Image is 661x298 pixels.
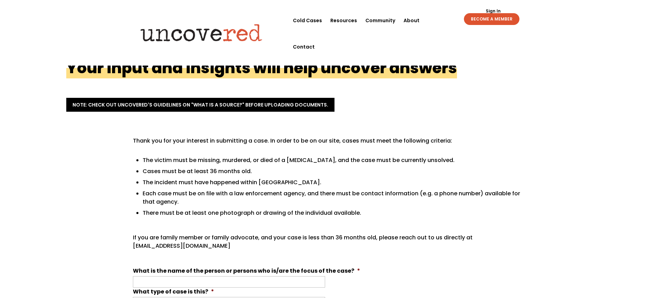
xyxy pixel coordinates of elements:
label: What is the name of the person or persons who is/are the focus of the case? [133,267,360,275]
a: Resources [330,7,357,34]
a: Note: Check out Uncovered's guidelines on "What is a Source?" before uploading documents. [66,98,334,112]
a: Contact [293,34,315,60]
li: The victim must be missing, murdered, or died of a [MEDICAL_DATA], and the case must be currently... [143,156,523,164]
a: Community [365,7,395,34]
label: What type of case is this? [133,288,214,296]
li: The incident must have happened within [GEOGRAPHIC_DATA]. [143,178,523,187]
li: Cases must be at least 36 months old. [143,167,523,176]
a: Cold Cases [293,7,322,34]
a: BECOME A MEMBER [464,13,519,25]
a: About [404,7,420,34]
li: There must be at least one photograph or drawing of the individual available. [143,209,523,217]
p: Thank you for your interest in submitting a case. In order to be on our site, cases must meet the... [133,137,523,151]
h1: Your input and insights will help uncover answers [66,57,457,78]
a: Sign In [482,9,505,13]
p: If you are family member or family advocate, and your case is less than 36 months old, please rea... [133,233,523,256]
li: Each case must be on file with a law enforcement agency, and there must be contact information (e... [143,189,523,206]
img: Uncovered logo [135,19,268,46]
